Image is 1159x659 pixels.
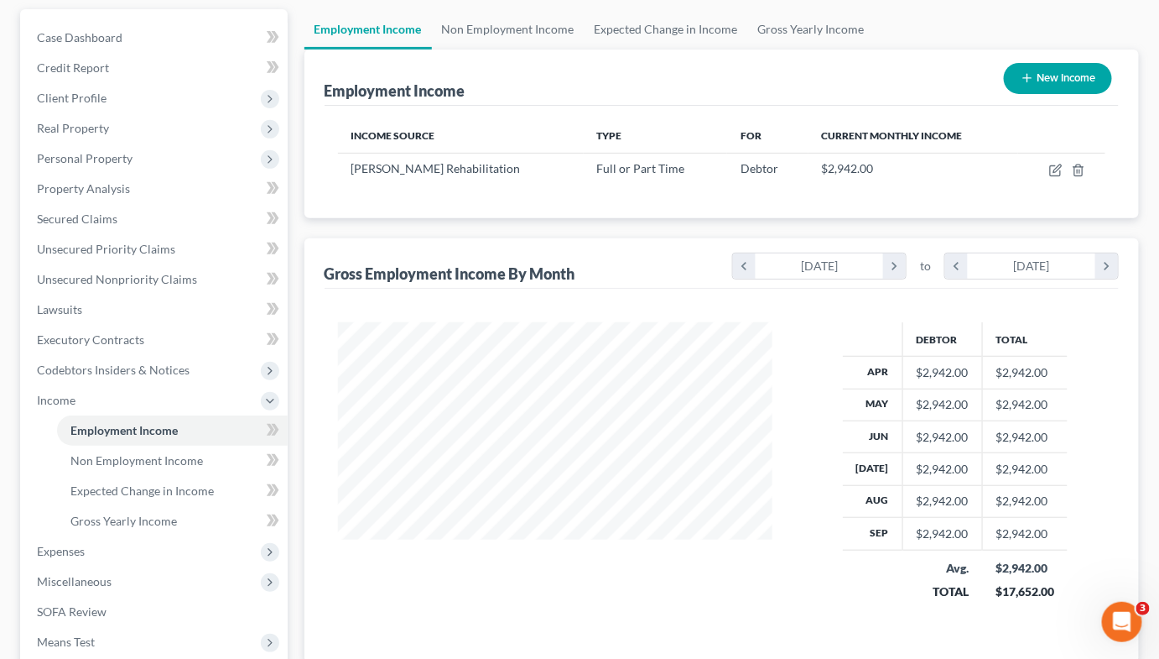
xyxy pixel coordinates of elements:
[843,421,903,452] th: Jun
[23,295,288,325] a: Lawsuits
[1102,602,1142,642] iframe: Intercom live chat
[917,364,969,381] div: $2,942.00
[37,635,95,649] span: Means Test
[23,597,288,627] a: SOFA Review
[920,258,931,275] span: to
[325,81,465,101] div: Employment Income
[23,204,288,234] a: Secured Claims
[597,161,685,175] span: Full or Part Time
[23,264,288,295] a: Unsecured Nonpriority Claims
[982,421,1068,452] td: $2,942.00
[37,30,122,44] span: Case Dashboard
[23,53,288,83] a: Credit Report
[883,254,906,279] i: chevron_right
[917,396,969,413] div: $2,942.00
[37,121,109,135] span: Real Property
[916,560,969,577] div: Avg.
[1095,254,1118,279] i: chevron_right
[37,242,175,256] span: Unsecured Priority Claims
[37,181,130,196] span: Property Analysis
[982,485,1068,517] td: $2,942.00
[917,461,969,478] div: $2,942.00
[304,9,432,50] a: Employment Income
[995,560,1054,577] div: $2,942.00
[37,544,85,558] span: Expenses
[23,325,288,355] a: Executory Contracts
[597,129,622,142] span: Type
[23,234,288,264] a: Unsecured Priority Claims
[37,363,190,377] span: Codebtors Insiders & Notices
[23,23,288,53] a: Case Dashboard
[37,60,109,75] span: Credit Report
[917,493,969,510] div: $2,942.00
[843,389,903,421] th: May
[37,393,75,407] span: Income
[843,453,903,485] th: [DATE]
[57,476,288,506] a: Expected Change in Income
[1136,602,1150,615] span: 3
[70,423,178,437] span: Employment Income
[37,272,197,286] span: Unsecured Nonpriority Claims
[37,574,112,588] span: Miscellaneous
[995,583,1054,600] div: $17,652.00
[917,526,969,542] div: $2,942.00
[982,518,1068,550] td: $2,942.00
[756,254,884,279] div: [DATE]
[351,161,521,175] span: [PERSON_NAME] Rehabilitation
[432,9,585,50] a: Non Employment Income
[916,583,969,600] div: TOTAL
[70,484,214,498] span: Expected Change in Income
[325,264,575,284] div: Gross Employment Income By Month
[968,254,1096,279] div: [DATE]
[917,429,969,446] div: $2,942.00
[37,91,107,105] span: Client Profile
[822,129,963,142] span: Current Monthly Income
[982,357,1068,389] td: $2,942.00
[37,302,82,316] span: Lawsuits
[902,322,982,356] th: Debtor
[37,212,117,226] span: Secured Claims
[37,332,144,347] span: Executory Contracts
[57,506,288,536] a: Gross Yearly Income
[70,453,203,468] span: Non Employment Income
[57,446,288,476] a: Non Employment Income
[37,604,107,619] span: SOFA Review
[843,485,903,517] th: Aug
[351,129,435,142] span: Income Source
[982,389,1068,421] td: $2,942.00
[982,453,1068,485] td: $2,942.00
[741,161,778,175] span: Debtor
[843,357,903,389] th: Apr
[843,518,903,550] th: Sep
[37,151,133,165] span: Personal Property
[23,174,288,204] a: Property Analysis
[822,161,874,175] span: $2,942.00
[1004,63,1112,94] button: New Income
[57,416,288,446] a: Employment Income
[945,254,968,279] i: chevron_left
[585,9,748,50] a: Expected Change in Income
[733,254,756,279] i: chevron_left
[982,322,1068,356] th: Total
[748,9,875,50] a: Gross Yearly Income
[741,129,761,142] span: For
[70,514,177,528] span: Gross Yearly Income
